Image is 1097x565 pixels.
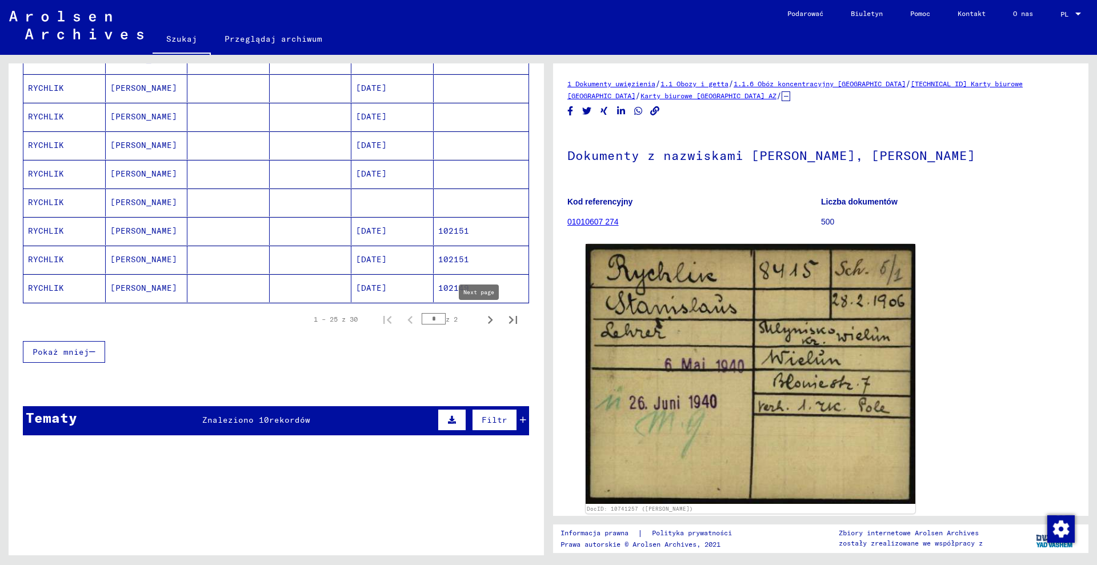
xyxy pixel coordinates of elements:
button: Kopiuj link [649,104,661,118]
img: Zmiana zgody [1047,515,1075,543]
a: Przeglądaj archiwum [211,25,336,53]
font: Prawa autorskie © Arolsen Archives, 2021 [560,540,720,548]
font: z 2 [446,315,458,323]
font: [DATE] [356,254,387,265]
font: [DATE] [356,111,387,122]
button: Filtr [472,409,517,431]
a: DocID: 10741257 ([PERSON_NAME]) [587,506,693,512]
button: Udostępnij na WhatsAppie [632,104,644,118]
font: RYCHLIK [28,169,64,179]
a: 1.1 Obozy i getta [660,79,728,88]
button: Pierwsza strona [376,308,399,331]
font: PL [1060,10,1068,18]
font: 102149 [438,283,469,293]
font: [PERSON_NAME] [110,283,177,293]
font: [PERSON_NAME] [110,197,177,207]
font: Filtr [482,415,507,425]
font: Informacja prawna [560,528,628,537]
font: / [655,78,660,89]
font: [PERSON_NAME] [110,83,177,93]
font: RYCHLIK [28,254,64,265]
font: O nas [1013,9,1033,18]
a: 1 Dokumenty uwięzienia [567,79,655,88]
button: Udostępnij na Xing [598,104,610,118]
font: rekordów [269,415,310,425]
a: Informacja prawna [560,527,638,539]
font: Pokaż mniej [33,347,89,357]
font: RYCHLIK [28,111,64,122]
font: [DATE] [356,83,387,93]
font: Zbiory internetowe Arolsen Archives [839,528,979,537]
font: / [635,90,640,101]
font: RYCHLIK [28,140,64,150]
font: Podarować [787,9,823,18]
a: Szukaj [153,25,211,55]
img: yv_logo.png [1034,524,1076,552]
font: [PERSON_NAME] [110,169,177,179]
font: Pomoc [910,9,930,18]
font: | [638,528,643,538]
font: RYCHLIK [28,83,64,93]
font: Dokumenty z nazwiskami [PERSON_NAME], [PERSON_NAME] [567,147,975,163]
font: / [728,78,734,89]
font: 102151 [438,226,469,236]
font: [PERSON_NAME] [110,226,177,236]
font: [DATE] [356,169,387,179]
font: 500 [821,217,834,226]
font: RYCHLIK [28,197,64,207]
font: zostały zrealizowane we współpracy z [839,539,983,547]
font: Biuletyn [851,9,883,18]
font: Kod referencyjny [567,197,632,206]
font: Kontakt [958,9,986,18]
font: Przeglądaj archiwum [225,34,322,44]
font: [PERSON_NAME] [110,111,177,122]
font: / [776,90,782,101]
font: Znaleziono 10 [202,415,269,425]
font: 102151 [438,254,469,265]
font: / [906,78,911,89]
font: Liczba dokumentów [821,197,898,206]
font: Tematy [26,409,77,426]
button: Udostępnij na LinkedIn [615,104,627,118]
a: 1.1.6 Obóz koncentracyjny [GEOGRAPHIC_DATA] [734,79,906,88]
button: Pokaż mniej [23,341,105,363]
button: Poprzednia strona [399,308,422,331]
a: 01010607 274 [567,217,619,226]
button: Następna strona [479,308,502,331]
button: Udostępnij na Facebooku [564,104,576,118]
font: 1 – 25 z 30 [314,315,358,323]
img: 001.jpg [586,244,915,504]
button: Ostatnia strona [502,308,525,331]
font: Szukaj [166,34,197,44]
div: Zmiana zgody [1047,515,1074,542]
font: RYCHLIK [28,283,64,293]
font: [PERSON_NAME] [110,140,177,150]
img: Arolsen_neg.svg [9,11,143,39]
font: [DATE] [356,283,387,293]
a: Polityka prywatności [643,527,746,539]
font: [DATE] [356,226,387,236]
font: [PERSON_NAME] [110,254,177,265]
font: [DATE] [356,140,387,150]
button: Udostępnij na Twitterze [581,104,593,118]
font: Polityka prywatności [652,528,732,537]
font: RYCHLIK [28,226,64,236]
a: Karty biurowe [GEOGRAPHIC_DATA] AZ [640,91,776,100]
